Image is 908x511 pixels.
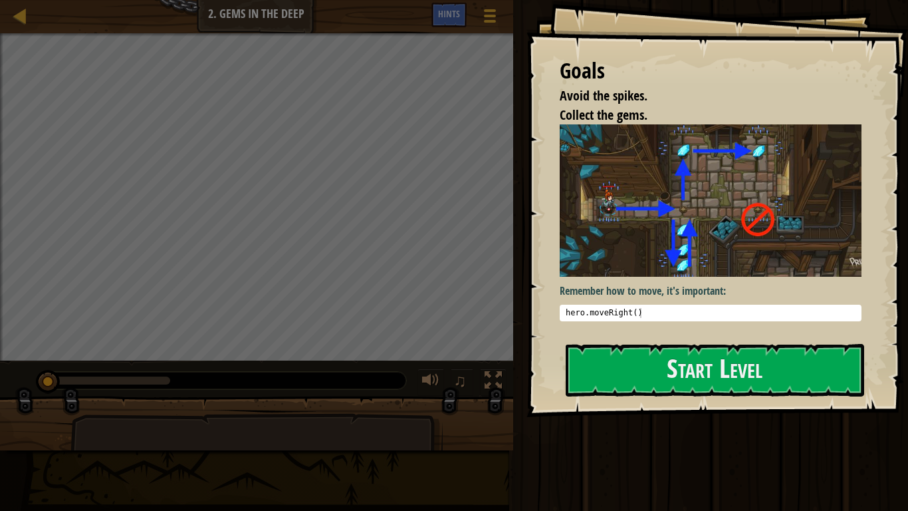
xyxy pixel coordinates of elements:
[417,369,444,396] button: Adjust volume
[543,106,858,125] li: Collect the gems.
[560,283,861,299] p: Remember how to move, it's important:
[566,344,864,397] button: Start Level
[453,371,467,391] span: ♫
[560,86,647,104] span: Avoid the spikes.
[473,3,507,34] button: Show game menu
[560,124,861,276] img: Gems in the deep
[480,369,507,396] button: Toggle fullscreen
[560,56,861,86] div: Goals
[543,86,858,106] li: Avoid the spikes.
[560,106,647,124] span: Collect the gems.
[438,7,460,20] span: Hints
[451,369,473,396] button: ♫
